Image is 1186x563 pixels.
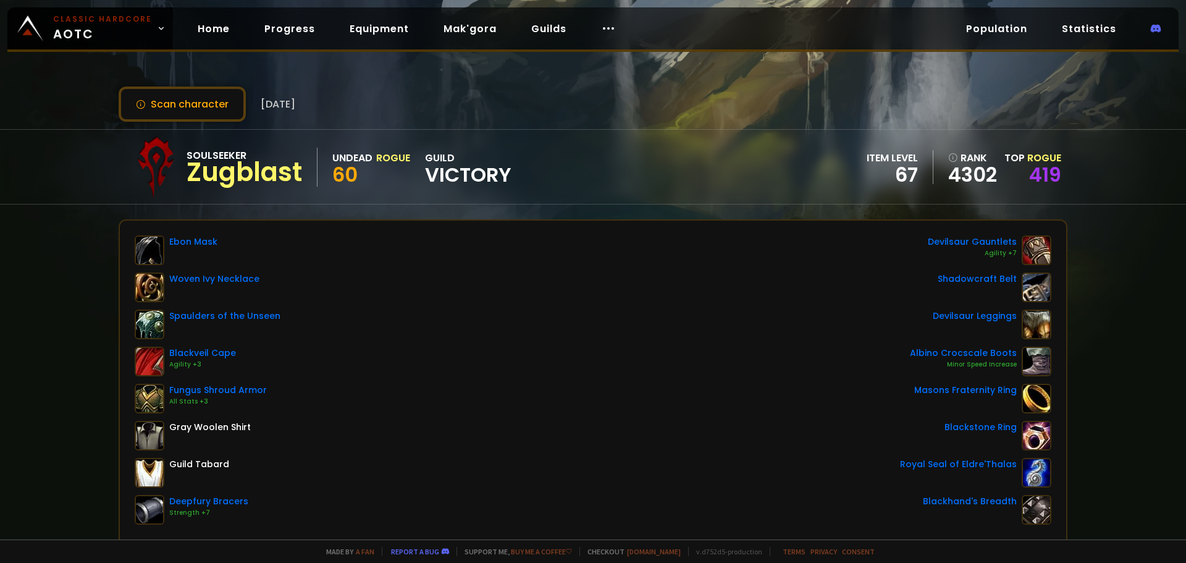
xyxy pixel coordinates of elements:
[938,273,1017,286] div: Shadowcraft Belt
[1052,16,1126,41] a: Statistics
[948,166,997,184] a: 4302
[135,273,164,302] img: item-19159
[783,547,805,556] a: Terms
[169,458,229,471] div: Guild Tabard
[425,166,511,184] span: Victory
[135,458,164,488] img: item-5976
[867,166,918,184] div: 67
[1022,384,1051,413] img: item-9533
[456,547,572,556] span: Support me,
[1022,235,1051,265] img: item-15063
[1022,310,1051,339] img: item-15062
[135,310,164,339] img: item-13116
[53,14,152,43] span: AOTC
[187,163,302,182] div: Zugblast
[169,273,259,286] div: Woven Ivy Necklace
[119,87,246,122] button: Scan character
[1022,495,1051,525] img: item-13965
[810,547,837,556] a: Privacy
[169,508,248,518] div: Strength +7
[319,547,374,556] span: Made by
[169,310,280,323] div: Spaulders of the Unseen
[627,547,681,556] a: [DOMAIN_NAME]
[579,547,681,556] span: Checkout
[956,16,1037,41] a: Population
[928,248,1017,258] div: Agility +7
[1022,421,1051,451] img: item-17713
[254,16,325,41] a: Progress
[948,150,997,166] div: rank
[169,347,236,360] div: Blackveil Cape
[521,16,576,41] a: Guilds
[1029,161,1061,188] a: 419
[135,347,164,376] img: item-11626
[169,421,251,434] div: Gray Woolen Shirt
[914,384,1017,397] div: Masons Fraternity Ring
[688,547,762,556] span: v. d752d5 - production
[188,16,240,41] a: Home
[923,495,1017,508] div: Blackhand's Breadth
[169,235,217,248] div: Ebon Mask
[1022,347,1051,376] img: item-17728
[928,235,1017,248] div: Devilsaur Gauntlets
[332,150,372,166] div: Undead
[842,547,875,556] a: Consent
[910,360,1017,370] div: Minor Speed Increase
[1004,150,1061,166] div: Top
[340,16,419,41] a: Equipment
[391,547,439,556] a: Report a bug
[53,14,152,25] small: Classic Hardcore
[944,421,1017,434] div: Blackstone Ring
[376,150,410,166] div: Rogue
[169,397,267,407] div: All Stats +3
[261,96,295,112] span: [DATE]
[169,384,267,397] div: Fungus Shroud Armor
[135,495,164,525] img: item-13120
[933,310,1017,323] div: Devilsaur Leggings
[425,150,511,184] div: guild
[7,7,173,49] a: Classic HardcoreAOTC
[434,16,507,41] a: Mak'gora
[135,235,164,265] img: item-19984
[511,547,572,556] a: Buy me a coffee
[910,347,1017,360] div: Albino Crocscale Boots
[1022,458,1051,488] img: item-18465
[1027,151,1061,165] span: Rogue
[135,421,164,451] img: item-2587
[187,148,302,163] div: Soulseeker
[169,495,248,508] div: Deepfury Bracers
[356,547,374,556] a: a fan
[135,384,164,413] img: item-17742
[169,360,236,370] div: Agility +3
[332,161,358,188] span: 60
[1022,273,1051,302] img: item-16713
[900,458,1017,471] div: Royal Seal of Eldre'Thalas
[867,150,918,166] div: item level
